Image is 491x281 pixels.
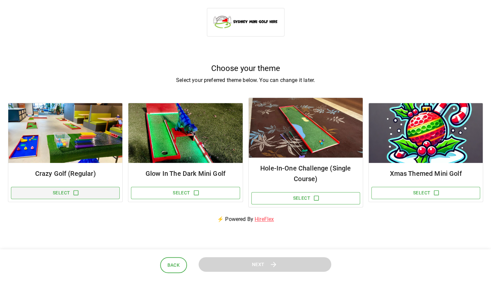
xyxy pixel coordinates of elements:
[254,163,357,184] h6: Hole-In-One Challenge (Single Course)
[371,187,480,199] button: Select
[11,187,120,199] button: Select
[255,216,274,222] a: HireFlex
[167,261,180,269] span: Back
[252,260,265,269] span: Next
[160,257,187,273] button: Back
[131,187,240,199] button: Select
[369,103,483,163] img: Package
[8,63,483,74] h5: Choose your theme
[14,168,117,179] h6: Crazy Golf (Regular)
[249,98,363,158] img: Package
[8,76,483,84] p: Select your preferred theme below. You can change it later.
[374,168,477,179] h6: Xmas Themed Mini Golf
[128,103,242,163] img: Package
[8,103,122,163] img: Package
[251,192,360,204] button: Select
[199,257,331,272] button: Next
[213,14,279,30] img: Sydney Mini Golf Hire logo
[134,168,237,179] h6: Glow In The Dark Mini Golf
[209,207,282,231] p: ⚡ Powered By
